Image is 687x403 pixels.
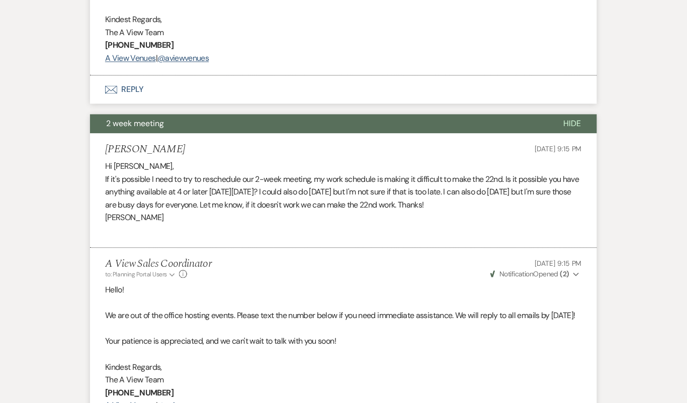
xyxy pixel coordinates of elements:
h5: A View Sales Coordinator [105,258,211,270]
strong: [PHONE_NUMBER] [105,387,174,398]
span: 2 week meeting [106,118,164,129]
button: to: Planning Portal Users [105,270,177,279]
strong: ( 2 ) [560,269,569,278]
h5: [PERSON_NAME] [105,143,185,156]
span: Hide [563,118,581,129]
span: Kindest Regards, [105,14,162,25]
span: | [156,53,157,63]
span: Your patience is appreciated, and we can't wait to talk with you soon! [105,336,336,346]
a: @aviewvenues [157,53,209,63]
p: Hi [PERSON_NAME], [105,160,582,173]
p: [PERSON_NAME] [105,211,582,224]
span: The A View Team [105,27,163,38]
p: If it's possible I need to try to reschedule our 2-week meeting, my work schedule is making it di... [105,173,582,212]
button: NotificationOpened (2) [489,269,582,279]
strong: [PHONE_NUMBER] [105,40,174,50]
span: The A View Team [105,374,163,385]
span: [DATE] 9:15 PM [535,259,582,268]
p: Hello! [105,283,582,296]
button: Reply [90,75,597,104]
button: 2 week meeting [90,114,547,133]
span: We are out of the office hosting events. Please text the number below if you need immediate assis... [105,310,575,321]
span: [DATE] 9:15 PM [535,144,582,153]
span: Notification [499,269,533,278]
span: Kindest Regards, [105,362,162,372]
a: A View Venues [105,53,156,63]
span: Opened [490,269,569,278]
button: Hide [547,114,597,133]
span: to: Planning Portal Users [105,270,167,278]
